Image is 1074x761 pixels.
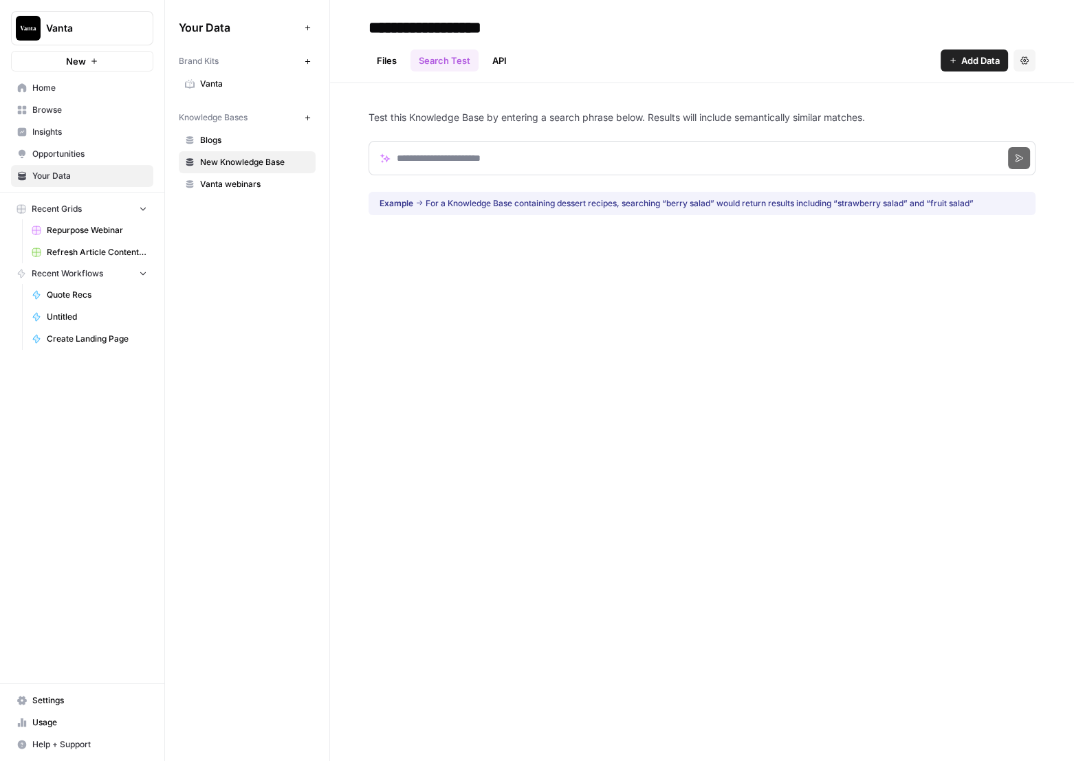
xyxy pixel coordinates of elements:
[11,121,153,143] a: Insights
[32,203,82,215] span: Recent Grids
[11,11,153,45] button: Workspace: Vanta
[32,738,147,751] span: Help + Support
[32,82,147,94] span: Home
[32,104,147,116] span: Browse
[32,267,103,280] span: Recent Workflows
[11,734,153,756] button: Help + Support
[32,126,147,138] span: Insights
[11,143,153,165] a: Opportunities
[369,141,1035,175] input: Search phrase
[66,54,86,68] span: New
[32,694,147,707] span: Settings
[32,716,147,729] span: Usage
[200,178,309,190] span: Vanta webinars
[179,151,316,173] a: New Knowledge Base
[179,55,219,67] span: Brand Kits
[11,263,153,284] button: Recent Workflows
[47,289,147,301] span: Quote Recs
[25,306,153,328] a: Untitled
[484,49,515,71] a: API
[380,197,974,210] div: For a Knowledge Base containing dessert recipes, searching “berry salad” would return results inc...
[25,284,153,306] a: Quote Recs
[369,49,405,71] a: Files
[941,49,1008,71] button: Add Data
[410,49,479,71] a: Search Test
[11,51,153,71] button: New
[11,99,153,121] a: Browse
[179,19,299,36] span: Your Data
[961,54,1000,67] span: Add Data
[25,328,153,350] a: Create Landing Page
[179,111,248,124] span: Knowledge Bases
[46,21,129,35] span: Vanta
[25,241,153,263] a: Refresh Article Content (+ Webinar Quotes)
[47,333,147,345] span: Create Landing Page
[179,73,316,95] a: Vanta
[200,78,309,90] span: Vanta
[380,198,413,208] span: Example
[25,219,153,241] a: Repurpose Webinar
[11,77,153,99] a: Home
[32,148,147,160] span: Opportunities
[16,16,41,41] img: Vanta Logo
[200,134,309,146] span: Blogs
[32,170,147,182] span: Your Data
[11,199,153,219] button: Recent Grids
[11,165,153,187] a: Your Data
[47,311,147,323] span: Untitled
[47,246,147,258] span: Refresh Article Content (+ Webinar Quotes)
[369,111,1035,124] p: Test this Knowledge Base by entering a search phrase below. Results will include semantically sim...
[200,156,309,168] span: New Knowledge Base
[11,712,153,734] a: Usage
[179,173,316,195] a: Vanta webinars
[11,690,153,712] a: Settings
[47,224,147,236] span: Repurpose Webinar
[179,129,316,151] a: Blogs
